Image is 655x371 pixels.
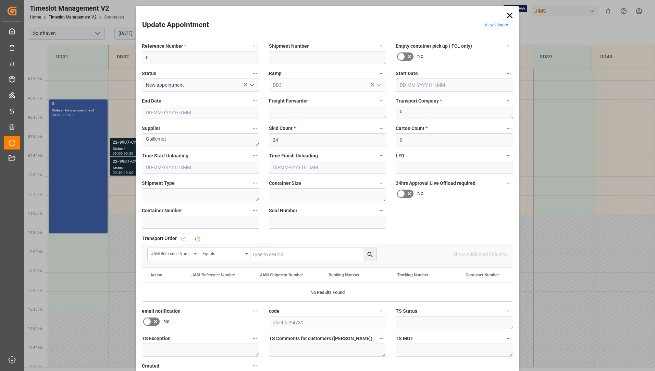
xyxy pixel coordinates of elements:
button: Supplier [250,124,259,133]
span: End Date [142,97,161,105]
span: No [417,190,423,197]
span: No [163,318,170,325]
span: code [269,308,280,315]
button: open menu [148,248,199,261]
span: No [417,53,423,60]
div: Action [150,273,162,277]
span: Tracking Number [397,273,428,277]
span: JAM Shipment Number [260,273,303,277]
button: open menu [373,80,384,91]
span: Shipment Number [269,43,309,50]
a: View History [485,23,508,27]
input: Type to search/select [142,79,259,92]
input: DD-MM-YYYY HH:MM [142,161,259,174]
span: Container Number [466,273,499,277]
button: open menu [199,248,250,261]
button: Transport Company * [504,96,513,105]
button: TS MOT [504,334,513,343]
button: Shipment Type [250,179,259,188]
button: Container Number [250,206,259,215]
input: Type to search [250,248,376,261]
span: TS Status [396,308,417,315]
span: Status [142,70,156,77]
button: Created [250,361,259,370]
button: Time Start Unloading [250,151,259,160]
button: TS Status [504,307,513,315]
span: Container Number [142,207,182,214]
button: Skid Count * [377,124,386,133]
button: Time Finish Unloading [377,151,386,160]
span: Carton Count [396,125,428,132]
input: Type to search/select [269,79,386,92]
div: JAM Reference Number [151,249,191,257]
button: TS Comments for customers ([PERSON_NAME]) [377,334,386,343]
button: Seal Number [377,206,386,215]
button: Empty container pick up ( FCL only) [504,41,513,50]
button: Ramp [377,69,386,78]
span: Seal Number [269,207,297,214]
h2: Update Appointment [142,20,209,31]
button: code [377,307,386,315]
span: TS Comments for customers ([PERSON_NAME]) [269,335,372,342]
span: TS MOT [396,335,413,342]
button: Reference Number * [250,41,259,50]
button: LFD [504,151,513,160]
span: Freight Forwarder [269,97,308,105]
button: End Date [250,96,259,105]
textarea: 0 [396,106,513,119]
span: 24hrs Approval Live Offload required [396,180,475,187]
button: open menu [246,80,257,91]
div: Equals [202,249,243,257]
span: Transport Company [396,97,442,105]
span: Empty container pick up ( FCL only) [396,43,472,50]
span: Created [142,362,159,370]
button: search button [363,248,376,261]
span: Transport Order [142,235,177,242]
button: Freight Forwarder [377,96,386,105]
button: Shipment Number [377,41,386,50]
span: Booking Number [329,273,359,277]
span: email notification [142,308,181,315]
textarea: Guillemot [142,133,259,146]
span: TS Exception [142,335,171,342]
button: Status [250,69,259,78]
span: Start Date [396,70,418,77]
button: 24hrs Approval Live Offload required [504,179,513,188]
span: Container Size [269,180,301,187]
button: Container Size [377,179,386,188]
span: Shipment Type [142,180,175,187]
input: DD-MM-YYYY HH:MM [396,79,513,92]
input: DD-MM-YYYY HH:MM [269,161,386,174]
span: Time Start Unloading [142,152,188,159]
span: LFD [396,152,404,159]
span: Reference Number [142,43,186,50]
span: Supplier [142,125,160,132]
button: Start Date [504,69,513,78]
input: DD-MM-YYYY HH:MM [142,106,259,119]
button: TS Exception [250,334,259,343]
button: Carton Count * [504,124,513,133]
button: email notification [250,307,259,315]
span: Ramp [269,70,282,77]
span: JAM Reference Number [191,273,235,277]
span: Time Finish Unloading [269,152,318,159]
span: Skid Count [269,125,296,132]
